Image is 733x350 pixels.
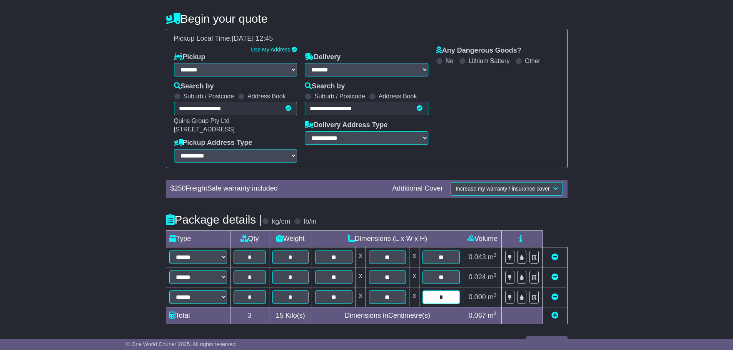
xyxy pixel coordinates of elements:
[469,253,486,261] span: 0.043
[356,247,366,267] td: x
[488,293,497,301] span: m
[494,310,497,316] sup: 3
[166,12,568,25] h4: Begin your quote
[451,182,563,196] button: Increase my warranty / insurance cover
[409,247,419,267] td: x
[170,35,563,43] div: Pickup Local Time:
[247,93,286,100] label: Address Book
[305,121,387,129] label: Delivery Address Type
[314,93,365,100] label: Suburb / Postcode
[525,57,540,65] label: Other
[456,186,549,192] span: Increase my warranty / insurance cover
[305,53,341,61] label: Delivery
[126,341,237,347] span: © One World Courier 2025. All rights reserved.
[356,267,366,287] td: x
[166,213,262,226] h4: Package details |
[463,230,502,247] td: Volume
[469,293,486,301] span: 0.000
[174,53,205,61] label: Pickup
[174,82,214,91] label: Search by
[276,312,284,319] span: 15
[230,307,269,324] td: 3
[551,312,558,319] a: Add new item
[488,312,497,319] span: m
[446,57,453,65] label: No
[388,184,447,193] div: Additional Cover
[167,184,389,193] div: $ FreightSafe warranty included
[166,307,230,324] td: Total
[230,230,269,247] td: Qty
[174,139,252,147] label: Pickup Address Type
[494,272,497,278] sup: 3
[551,253,558,261] a: Remove this item
[174,118,230,124] span: Quins Group Pty Ltd
[312,230,463,247] td: Dimensions (L x W x H)
[312,307,463,324] td: Dimensions in Centimetre(s)
[436,46,521,55] label: Any Dangerous Goods?
[494,252,497,258] sup: 3
[409,287,419,307] td: x
[409,267,419,287] td: x
[305,82,345,91] label: Search by
[551,273,558,281] a: Remove this item
[488,273,497,281] span: m
[174,184,186,192] span: 250
[379,93,417,100] label: Address Book
[488,253,497,261] span: m
[551,293,558,301] a: Remove this item
[269,307,312,324] td: Kilo(s)
[494,292,497,298] sup: 3
[251,46,290,53] a: Use My Address
[174,126,235,133] span: [STREET_ADDRESS]
[184,93,234,100] label: Suburb / Postcode
[272,217,290,226] label: kg/cm
[356,287,366,307] td: x
[469,273,486,281] span: 0.024
[469,57,510,65] label: Lithium Battery
[469,312,486,319] span: 0.067
[304,217,316,226] label: lb/in
[232,35,273,42] span: [DATE] 12:45
[526,336,568,350] button: Get Quotes
[269,230,312,247] td: Weight
[166,230,230,247] td: Type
